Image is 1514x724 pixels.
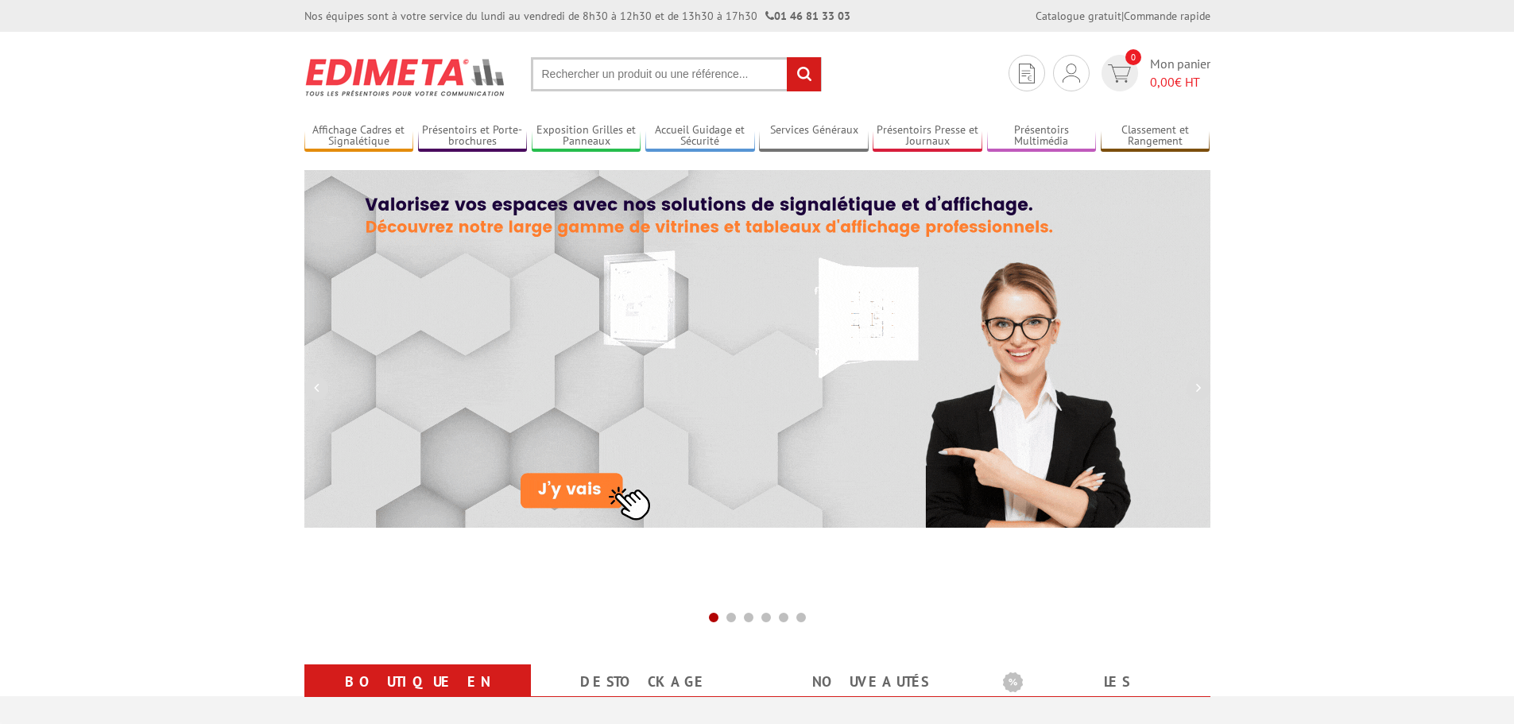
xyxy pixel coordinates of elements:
[418,123,528,149] a: Présentoirs et Porte-brochures
[765,9,850,23] strong: 01 46 81 33 03
[1125,49,1141,65] span: 0
[304,123,414,149] a: Affichage Cadres et Signalétique
[759,123,869,149] a: Services Généraux
[1150,73,1210,91] span: € HT
[1124,9,1210,23] a: Commande rapide
[1019,64,1035,83] img: devis rapide
[987,123,1097,149] a: Présentoirs Multimédia
[531,57,822,91] input: Rechercher un produit ou une référence...
[1036,8,1210,24] div: |
[1101,123,1210,149] a: Classement et Rangement
[873,123,982,149] a: Présentoirs Presse et Journaux
[1063,64,1080,83] img: devis rapide
[776,668,965,696] a: nouveautés
[645,123,755,149] a: Accueil Guidage et Sécurité
[550,668,738,696] a: Destockage
[1098,55,1210,91] a: devis rapide 0 Mon panier 0,00€ HT
[787,57,821,91] input: rechercher
[1003,668,1202,699] b: Les promotions
[1036,9,1121,23] a: Catalogue gratuit
[532,123,641,149] a: Exposition Grilles et Panneaux
[1108,64,1131,83] img: devis rapide
[304,48,507,106] img: Présentoir, panneau, stand - Edimeta - PLV, affichage, mobilier bureau, entreprise
[1150,55,1210,91] span: Mon panier
[1150,74,1175,90] span: 0,00
[304,8,850,24] div: Nos équipes sont à votre service du lundi au vendredi de 8h30 à 12h30 et de 13h30 à 17h30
